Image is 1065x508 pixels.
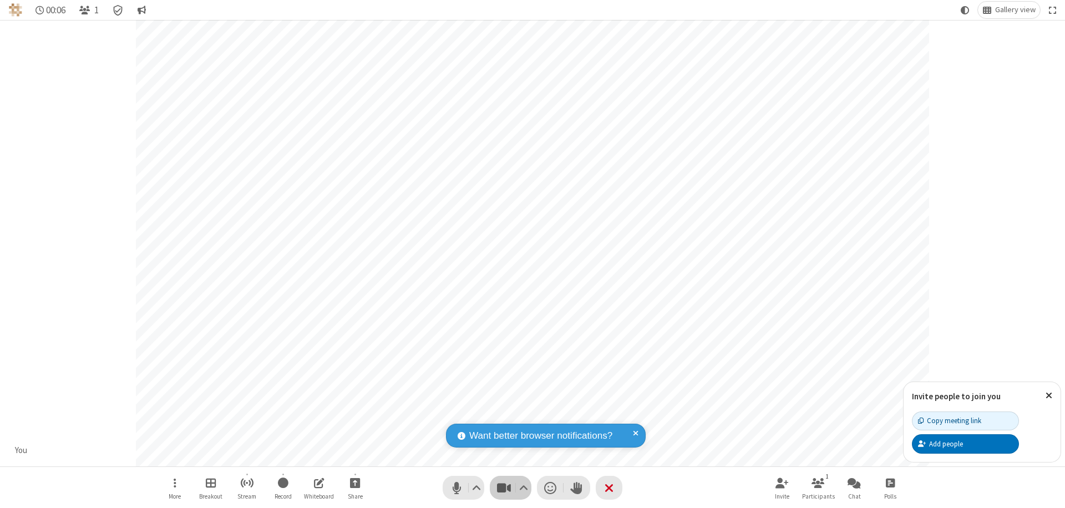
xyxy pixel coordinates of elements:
[194,472,227,504] button: Manage Breakout Rooms
[348,493,363,500] span: Share
[94,5,99,16] span: 1
[995,6,1036,14] span: Gallery view
[275,493,292,500] span: Record
[108,2,129,18] div: Meeting details Encryption enabled
[1044,2,1061,18] button: Fullscreen
[9,3,22,17] img: QA Selenium DO NOT DELETE OR CHANGE
[1037,382,1061,409] button: Close popover
[230,472,263,504] button: Start streaming
[46,5,65,16] span: 00:06
[266,472,300,504] button: Start recording
[304,493,334,500] span: Whiteboard
[74,2,103,18] button: Open participant list
[918,415,981,426] div: Copy meeting link
[765,472,799,504] button: Invite participants (⌘+Shift+I)
[443,476,484,500] button: Mute (⌘+Shift+A)
[874,472,907,504] button: Open poll
[978,2,1040,18] button: Change layout
[802,472,835,504] button: Open participant list
[338,472,372,504] button: Start sharing
[564,476,590,500] button: Raise hand
[237,493,256,500] span: Stream
[490,476,531,500] button: Stop video (⌘+Shift+V)
[158,472,191,504] button: Open menu
[956,2,974,18] button: Using system theme
[516,476,531,500] button: Video setting
[11,444,32,457] div: You
[838,472,871,504] button: Open chat
[596,476,622,500] button: End or leave meeting
[775,493,789,500] span: Invite
[802,493,835,500] span: Participants
[823,471,832,481] div: 1
[169,493,181,500] span: More
[537,476,564,500] button: Send a reaction
[912,391,1001,402] label: Invite people to join you
[469,476,484,500] button: Audio settings
[133,2,150,18] button: Conversation
[31,2,70,18] div: Timer
[912,434,1019,453] button: Add people
[848,493,861,500] span: Chat
[469,429,612,443] span: Want better browser notifications?
[884,493,896,500] span: Polls
[302,472,336,504] button: Open shared whiteboard
[912,412,1019,430] button: Copy meeting link
[199,493,222,500] span: Breakout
